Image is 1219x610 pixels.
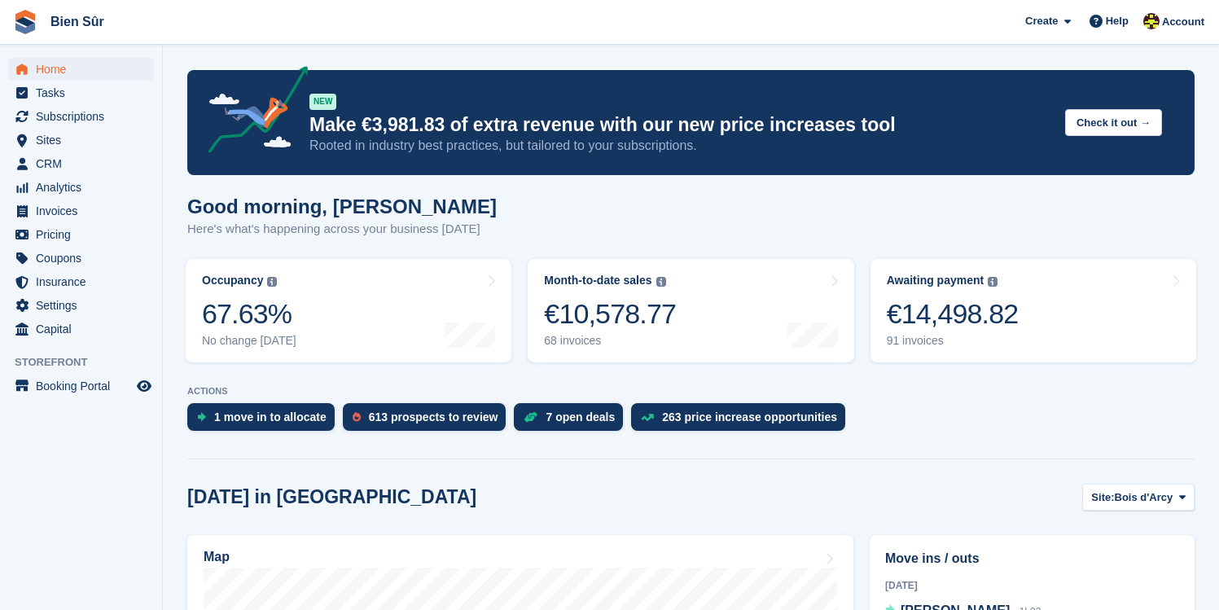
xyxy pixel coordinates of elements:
[544,274,651,287] div: Month-to-date sales
[546,410,615,423] div: 7 open deals
[36,294,134,317] span: Settings
[887,274,984,287] div: Awaiting payment
[13,10,37,34] img: stora-icon-8386f47178a22dfd0bd8f6a31ec36ba5ce8667c1dd55bd0f319d3a0aa187defe.svg
[186,259,511,362] a: Occupancy 67.63% No change [DATE]
[197,412,206,422] img: move_ins_to_allocate_icon-fdf77a2bb77ea45bf5b3d319d69a93e2d87916cf1d5bf7949dd705db3b84f3ca.svg
[353,412,361,422] img: prospect-51fa495bee0391a8d652442698ab0144808aea92771e9ea1ae160a38d050c398.svg
[309,113,1052,137] p: Make €3,981.83 of extra revenue with our new price increases tool
[1143,13,1160,29] img: Marie Tran
[514,403,631,439] a: 7 open deals
[8,200,154,222] a: menu
[8,318,154,340] a: menu
[187,486,476,508] h2: [DATE] in [GEOGRAPHIC_DATA]
[36,247,134,270] span: Coupons
[885,549,1179,568] h2: Move ins / outs
[1106,13,1129,29] span: Help
[8,223,154,246] a: menu
[36,375,134,397] span: Booking Portal
[36,58,134,81] span: Home
[36,129,134,151] span: Sites
[267,277,277,287] img: icon-info-grey-7440780725fd019a000dd9b08b2336e03edf1995a4989e88bcd33f0948082b44.svg
[1115,489,1173,506] span: Bois d'Arcy
[36,81,134,104] span: Tasks
[1065,109,1162,136] button: Check it out →
[343,403,515,439] a: 613 prospects to review
[36,105,134,128] span: Subscriptions
[1082,484,1195,511] button: Site: Bois d'Arcy
[15,354,162,371] span: Storefront
[1162,14,1204,30] span: Account
[36,200,134,222] span: Invoices
[44,8,111,35] a: Bien Sûr
[309,137,1052,155] p: Rooted in industry best practices, but tailored to your subscriptions.
[870,259,1196,362] a: Awaiting payment €14,498.82 91 invoices
[187,220,497,239] p: Here's what's happening across your business [DATE]
[8,105,154,128] a: menu
[187,195,497,217] h1: Good morning, [PERSON_NAME]
[662,410,837,423] div: 263 price increase opportunities
[1025,13,1058,29] span: Create
[202,334,296,348] div: No change [DATE]
[988,277,998,287] img: icon-info-grey-7440780725fd019a000dd9b08b2336e03edf1995a4989e88bcd33f0948082b44.svg
[887,334,1019,348] div: 91 invoices
[8,152,154,175] a: menu
[631,403,853,439] a: 263 price increase opportunities
[544,334,676,348] div: 68 invoices
[202,274,263,287] div: Occupancy
[8,81,154,104] a: menu
[36,176,134,199] span: Analytics
[8,58,154,81] a: menu
[8,247,154,270] a: menu
[641,414,654,421] img: price_increase_opportunities-93ffe204e8149a01c8c9dc8f82e8f89637d9d84a8eef4429ea346261dce0b2c0.svg
[309,94,336,110] div: NEW
[885,578,1179,593] div: [DATE]
[1091,489,1114,506] span: Site:
[8,294,154,317] a: menu
[8,129,154,151] a: menu
[204,550,230,564] h2: Map
[36,318,134,340] span: Capital
[36,223,134,246] span: Pricing
[36,270,134,293] span: Insurance
[528,259,853,362] a: Month-to-date sales €10,578.77 68 invoices
[8,375,154,397] a: menu
[369,410,498,423] div: 613 prospects to review
[134,376,154,396] a: Preview store
[887,297,1019,331] div: €14,498.82
[187,403,343,439] a: 1 move in to allocate
[214,410,327,423] div: 1 move in to allocate
[202,297,296,331] div: 67.63%
[656,277,666,287] img: icon-info-grey-7440780725fd019a000dd9b08b2336e03edf1995a4989e88bcd33f0948082b44.svg
[8,176,154,199] a: menu
[187,386,1195,397] p: ACTIONS
[8,270,154,293] a: menu
[36,152,134,175] span: CRM
[544,297,676,331] div: €10,578.77
[524,411,537,423] img: deal-1b604bf984904fb50ccaf53a9ad4b4a5d6e5aea283cecdc64d6e3604feb123c2.svg
[195,66,309,159] img: price-adjustments-announcement-icon-8257ccfd72463d97f412b2fc003d46551f7dbcb40ab6d574587a9cd5c0d94...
